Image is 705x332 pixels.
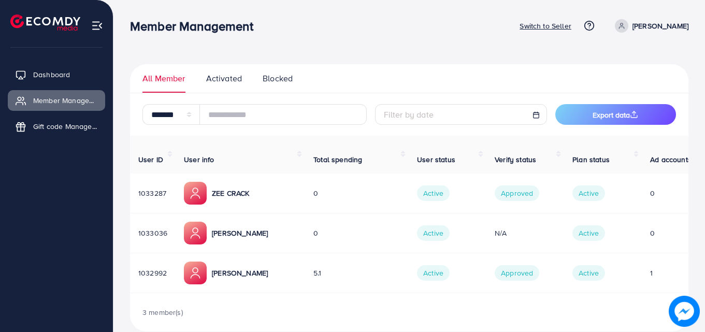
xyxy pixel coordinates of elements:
[130,19,262,34] h3: Member Management
[572,185,605,201] span: Active
[8,64,105,85] a: Dashboard
[417,154,455,165] span: User status
[417,185,450,201] span: Active
[611,19,688,33] a: [PERSON_NAME]
[184,182,207,205] img: ic-member-manager.00abd3e0.svg
[417,225,450,241] span: Active
[669,296,700,327] img: image
[142,307,183,317] span: 3 member(s)
[184,222,207,244] img: ic-member-manager.00abd3e0.svg
[572,265,605,281] span: Active
[8,116,105,137] a: Gift code Management
[572,225,605,241] span: Active
[313,188,318,198] span: 0
[212,227,268,239] p: [PERSON_NAME]
[212,267,268,279] p: [PERSON_NAME]
[33,69,70,80] span: Dashboard
[495,265,539,281] span: Approved
[572,154,610,165] span: Plan status
[495,228,507,238] span: N/A
[212,187,249,199] p: ZEE CRACK
[206,73,242,84] span: Activated
[91,20,103,32] img: menu
[650,188,655,198] span: 0
[33,95,97,106] span: Member Management
[593,110,638,120] span: Export data
[184,262,207,284] img: ic-member-manager.00abd3e0.svg
[495,185,539,201] span: Approved
[263,73,293,84] span: Blocked
[138,188,166,198] span: 1033287
[650,154,692,165] span: Ad accounts
[184,154,214,165] span: User info
[142,73,185,84] span: All Member
[33,121,97,132] span: Gift code Management
[313,154,362,165] span: Total spending
[495,154,536,165] span: Verify status
[138,268,167,278] span: 1032992
[313,228,318,238] span: 0
[8,90,105,111] a: Member Management
[417,265,450,281] span: Active
[10,15,80,31] img: logo
[313,268,321,278] span: 5.1
[138,228,167,238] span: 1033036
[555,104,677,125] button: Export data
[632,20,688,32] p: [PERSON_NAME]
[138,154,163,165] span: User ID
[520,20,571,32] p: Switch to Seller
[650,268,653,278] span: 1
[384,109,434,120] span: Filter by date
[650,228,655,238] span: 0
